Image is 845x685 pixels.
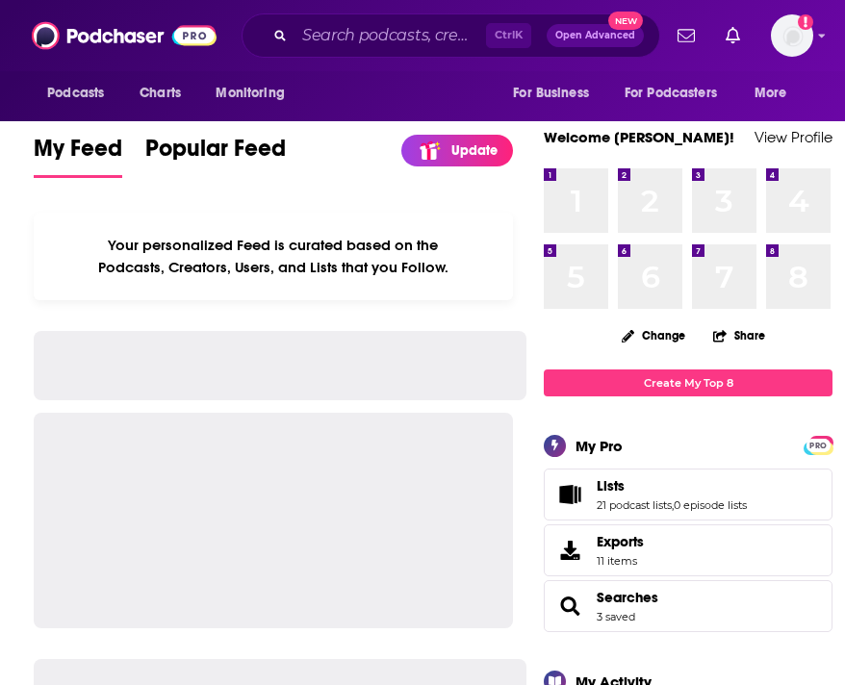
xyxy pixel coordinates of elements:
a: Lists [597,477,747,495]
button: open menu [34,75,129,112]
a: Popular Feed [145,134,286,178]
button: Change [610,323,697,347]
button: Open AdvancedNew [547,24,644,47]
span: Ctrl K [486,23,531,48]
a: Show notifications dropdown [670,19,703,52]
input: Search podcasts, credits, & more... [294,20,486,51]
a: 3 saved [597,610,635,623]
span: , [672,498,674,512]
svg: Add a profile image [798,14,813,30]
div: Your personalized Feed is curated based on the Podcasts, Creators, Users, and Lists that you Follow. [34,213,513,300]
a: Exports [544,524,832,576]
span: Exports [597,533,644,550]
a: Update [401,135,513,166]
button: Share [712,317,766,354]
span: For Business [513,80,589,107]
button: open menu [499,75,613,112]
a: My Feed [34,134,122,178]
span: Monitoring [216,80,284,107]
span: Lists [544,469,832,520]
span: Searches [544,580,832,632]
a: Searches [597,589,658,606]
p: Update [451,142,498,159]
div: My Pro [576,437,623,455]
a: 21 podcast lists [597,498,672,512]
span: 11 items [597,554,644,568]
button: open menu [612,75,745,112]
span: Charts [140,80,181,107]
a: Create My Top 8 [544,369,832,395]
a: Show notifications dropdown [718,19,748,52]
button: open menu [741,75,811,112]
span: More [755,80,787,107]
span: For Podcasters [625,80,717,107]
button: open menu [202,75,309,112]
span: Podcasts [47,80,104,107]
span: PRO [807,439,830,453]
span: Popular Feed [145,134,286,174]
button: Show profile menu [771,14,813,57]
span: Lists [597,477,625,495]
img: User Profile [771,14,813,57]
a: Lists [551,481,589,508]
span: New [608,12,643,30]
a: Charts [127,75,192,112]
a: 0 episode lists [674,498,747,512]
span: My Feed [34,134,122,174]
img: Podchaser - Follow, Share and Rate Podcasts [32,17,217,54]
div: Search podcasts, credits, & more... [242,13,660,58]
span: Exports [551,537,589,564]
a: View Profile [755,128,832,146]
span: Logged in as megcassidy [771,14,813,57]
a: Welcome [PERSON_NAME]! [544,128,734,146]
a: Searches [551,593,589,620]
a: PRO [807,437,830,451]
span: Open Advanced [555,31,635,40]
